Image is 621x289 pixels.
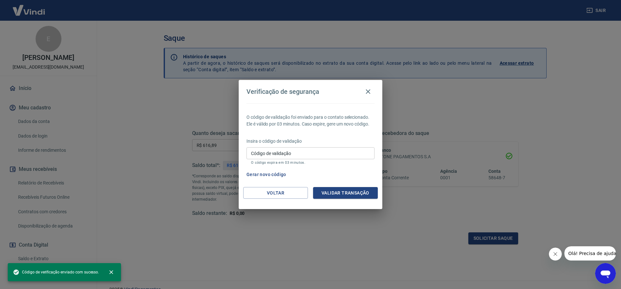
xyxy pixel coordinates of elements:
[13,269,99,275] span: Código de verificação enviado com sucesso.
[4,5,54,10] span: Olá! Precisa de ajuda?
[246,88,319,95] h4: Verificação de segurança
[549,248,562,261] iframe: Fechar mensagem
[243,187,308,199] button: Voltar
[246,138,375,145] p: Insira o código de validação
[244,169,289,181] button: Gerar novo código
[564,246,616,261] iframe: Mensagem da empresa
[313,187,378,199] button: Validar transação
[246,114,375,128] p: O código de validação foi enviado para o contato selecionado. Ele é válido por 03 minutos. Caso e...
[595,263,616,284] iframe: Botão para abrir a janela de mensagens
[251,161,370,165] p: O código expira em 03 minutos.
[104,265,118,279] button: close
